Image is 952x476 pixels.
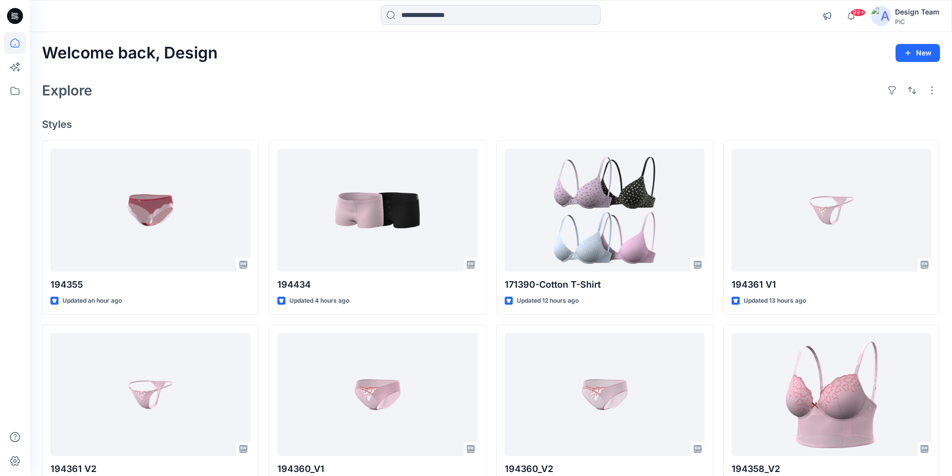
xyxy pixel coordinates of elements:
[505,278,705,292] p: 171390-Cotton T-Shirt
[896,44,940,62] button: New
[732,278,932,292] p: 194361 V1
[505,149,705,272] a: 171390-Cotton T-Shirt
[744,296,806,306] p: Updated 13 hours ago
[732,149,932,272] a: 194361 V1
[895,18,940,25] div: PIC
[505,462,705,476] p: 194360_V2
[871,6,891,26] img: avatar
[289,296,349,306] p: Updated 4 hours ago
[62,296,122,306] p: Updated an hour ago
[277,278,477,292] p: 194434
[277,333,477,457] a: 194360_V1
[42,118,940,130] h4: Styles
[42,44,218,62] h2: Welcome back, Design
[277,462,477,476] p: 194360_V1
[732,333,932,457] a: 194358_V2
[277,149,477,272] a: 194434
[42,82,92,98] h2: Explore
[50,462,250,476] p: 194361 V2
[50,333,250,457] a: 194361 V2
[732,462,932,476] p: 194358_V2
[50,278,250,292] p: 194355
[895,6,940,18] div: Design Team
[50,149,250,272] a: 194355
[505,333,705,457] a: 194360_V2
[517,296,579,306] p: Updated 12 hours ago
[851,8,866,16] span: 99+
